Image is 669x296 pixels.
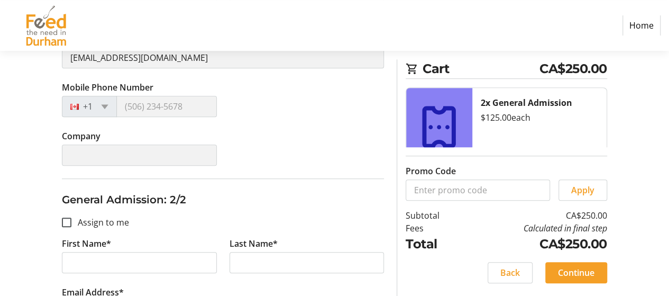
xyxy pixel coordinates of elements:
[406,165,456,177] label: Promo Code
[62,237,111,250] label: First Name*
[406,235,464,254] td: Total
[500,266,520,279] span: Back
[423,59,539,78] span: Cart
[571,184,594,196] span: Apply
[545,262,607,283] button: Continue
[8,4,84,47] img: Feed the Need in Durham's Logo
[116,96,216,117] input: (506) 234-5678
[230,237,278,250] label: Last Name*
[558,180,607,201] button: Apply
[62,81,153,94] label: Mobile Phone Number
[406,222,464,235] td: Fees
[481,97,572,109] strong: 2x General Admission
[488,262,533,283] button: Back
[62,192,384,208] h3: General Admission: 2/2
[622,15,661,35] a: Home
[464,235,607,254] td: CA$250.00
[539,59,607,78] span: CA$250.00
[481,111,598,124] div: $125.00 each
[406,209,464,222] td: Subtotal
[558,266,594,279] span: Continue
[464,222,607,235] td: Calculated in final step
[406,180,550,201] input: Enter promo code
[62,130,100,142] label: Company
[464,209,607,222] td: CA$250.00
[71,216,129,229] label: Assign to me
